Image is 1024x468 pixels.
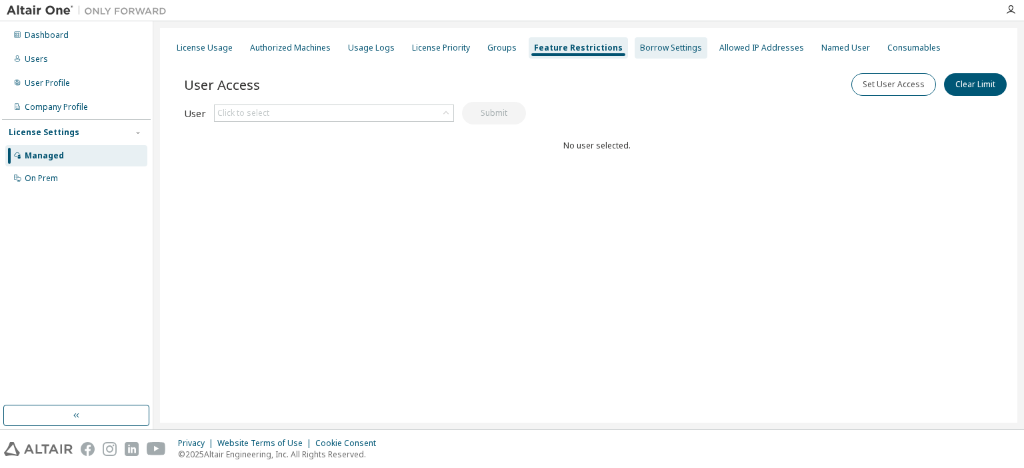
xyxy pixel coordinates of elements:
span: User Access [184,75,260,94]
img: Altair One [7,4,173,17]
button: Clear Limit [944,73,1007,96]
img: altair_logo.svg [4,442,73,456]
div: Managed [25,150,64,161]
div: Company Profile [25,102,88,113]
div: Authorized Machines [250,43,331,53]
img: linkedin.svg [125,442,139,456]
div: Groups [487,43,517,53]
div: License Usage [177,43,233,53]
label: User [184,108,206,118]
div: Click to select [215,105,453,121]
p: © 2025 Altair Engineering, Inc. All Rights Reserved. [178,449,384,460]
div: Users [25,54,48,65]
div: Website Terms of Use [217,438,315,449]
div: Allowed IP Addresses [719,43,804,53]
div: User Profile [25,78,70,89]
div: On Prem [25,173,58,184]
img: facebook.svg [81,442,95,456]
div: Named User [821,43,870,53]
div: Borrow Settings [640,43,702,53]
button: Submit [462,102,526,124]
div: Consumables [887,43,941,53]
img: instagram.svg [103,442,117,456]
div: Privacy [178,438,217,449]
div: Click to select [217,108,269,118]
div: Cookie Consent [315,438,384,449]
div: Usage Logs [348,43,395,53]
div: License Settings [9,127,79,138]
div: Dashboard [25,30,69,41]
div: License Priority [412,43,470,53]
div: No user selected. [184,140,1009,151]
div: Feature Restrictions [534,43,623,53]
button: Set User Access [851,73,936,96]
img: youtube.svg [147,442,166,456]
